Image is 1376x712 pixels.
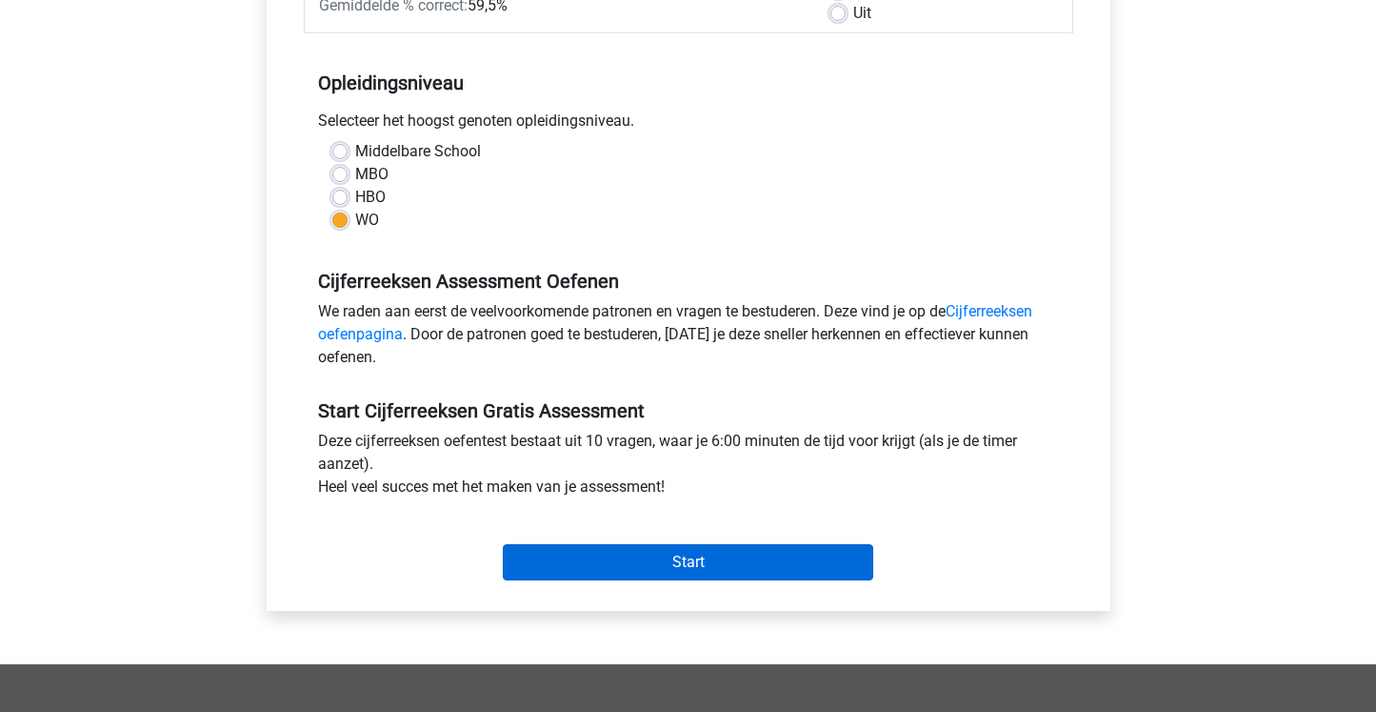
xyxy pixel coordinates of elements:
input: Start [503,544,873,580]
h5: Cijferreeksen Assessment Oefenen [318,270,1059,293]
label: Middelbare School [355,140,481,163]
label: WO [355,209,379,232]
div: Selecteer het hoogst genoten opleidingsniveau. [304,110,1073,140]
label: HBO [355,186,386,209]
h5: Start Cijferreeksen Gratis Assessment [318,399,1059,422]
div: We raden aan eerst de veelvoorkomende patronen en vragen te bestuderen. Deze vind je op de . Door... [304,300,1073,376]
label: MBO [355,163,389,186]
div: Deze cijferreeksen oefentest bestaat uit 10 vragen, waar je 6:00 minuten de tijd voor krijgt (als... [304,430,1073,506]
label: Uit [853,2,871,25]
h5: Opleidingsniveau [318,64,1059,102]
